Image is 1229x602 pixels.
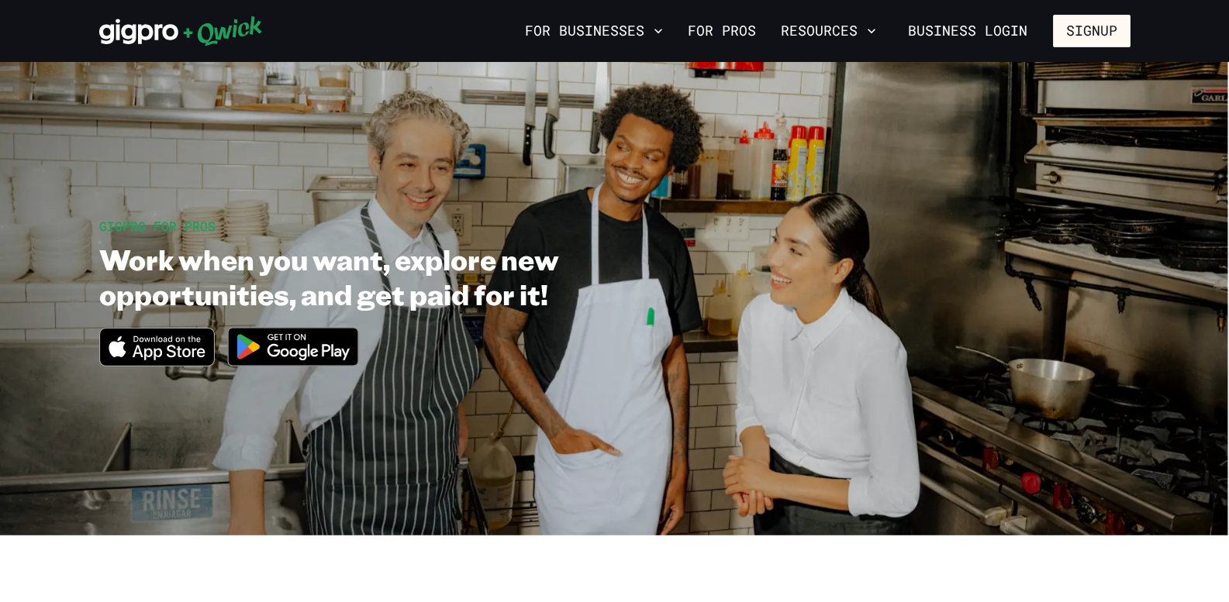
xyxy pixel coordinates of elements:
button: For Businesses [519,18,669,44]
a: Download on the App Store [99,353,216,370]
button: Resources [775,18,882,44]
a: For Pros [682,18,762,44]
img: Get it on Google Play [218,318,368,376]
button: Signup [1053,15,1131,47]
h1: Work when you want, explore new opportunities, and get paid for it! [99,242,718,311]
span: GIGPRO FOR PROS [99,218,216,234]
a: Business Login [895,15,1041,47]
